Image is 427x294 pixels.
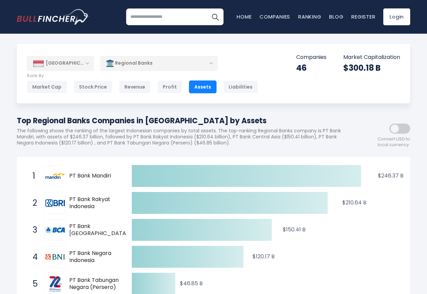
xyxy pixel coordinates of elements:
span: PT Bank Tabungan Negara (Persero) [69,277,120,291]
span: 4 [29,251,36,263]
p: Rank By [27,73,258,79]
span: 3 [29,224,36,236]
span: 2 [29,197,36,209]
img: PT Bank Mandiri [45,173,65,179]
img: PT Bank Rakyat Indonesia [45,199,65,207]
p: Market Capitalization [343,54,400,61]
button: Search [207,8,224,25]
span: PT Bank Mandiri [69,172,120,179]
a: Go to homepage [17,9,89,25]
img: PT Bank Central Asia [45,227,65,233]
div: Market Cap [27,80,67,93]
img: bullfincher logo [17,9,89,25]
a: Ranking [298,13,321,20]
img: PT Bank Negara Indonesia [45,247,65,267]
span: PT Bank Negara Indonesia [69,250,120,264]
text: $46.85 B [180,280,203,287]
p: The following shows the ranking of the largest Indonesian companies by total assets. The top-rank... [17,128,350,146]
span: PT Bank [GEOGRAPHIC_DATA] [69,223,128,237]
div: Liabilities [223,80,258,93]
h1: Top Regional Banks Companies in [GEOGRAPHIC_DATA] by Assets [17,115,350,126]
div: Assets [189,80,217,93]
div: 46 [296,63,326,73]
div: Stock Price [74,80,112,93]
a: Companies [260,13,290,20]
text: $120.17 B [253,253,275,260]
p: Companies [296,54,326,61]
div: Revenue [119,80,151,93]
span: PT Bank Rakyat Indonesia [69,196,120,210]
a: Login [383,8,410,25]
span: Convert USD to local currency [378,136,410,148]
div: [GEOGRAPHIC_DATA] [27,56,94,71]
div: Profit [157,80,182,93]
span: 1 [29,170,36,182]
a: Blog [329,13,343,20]
img: PT Bank Tabungan Negara (Persero) [45,274,65,294]
a: Register [351,13,375,20]
div: $300.18 B [343,63,400,73]
span: 5 [29,278,36,290]
text: $210.64 B [342,199,366,206]
text: $150.41 B [283,226,306,233]
a: Home [237,13,251,20]
div: Regional Banks [100,56,218,71]
text: $246.37 B [378,172,403,179]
